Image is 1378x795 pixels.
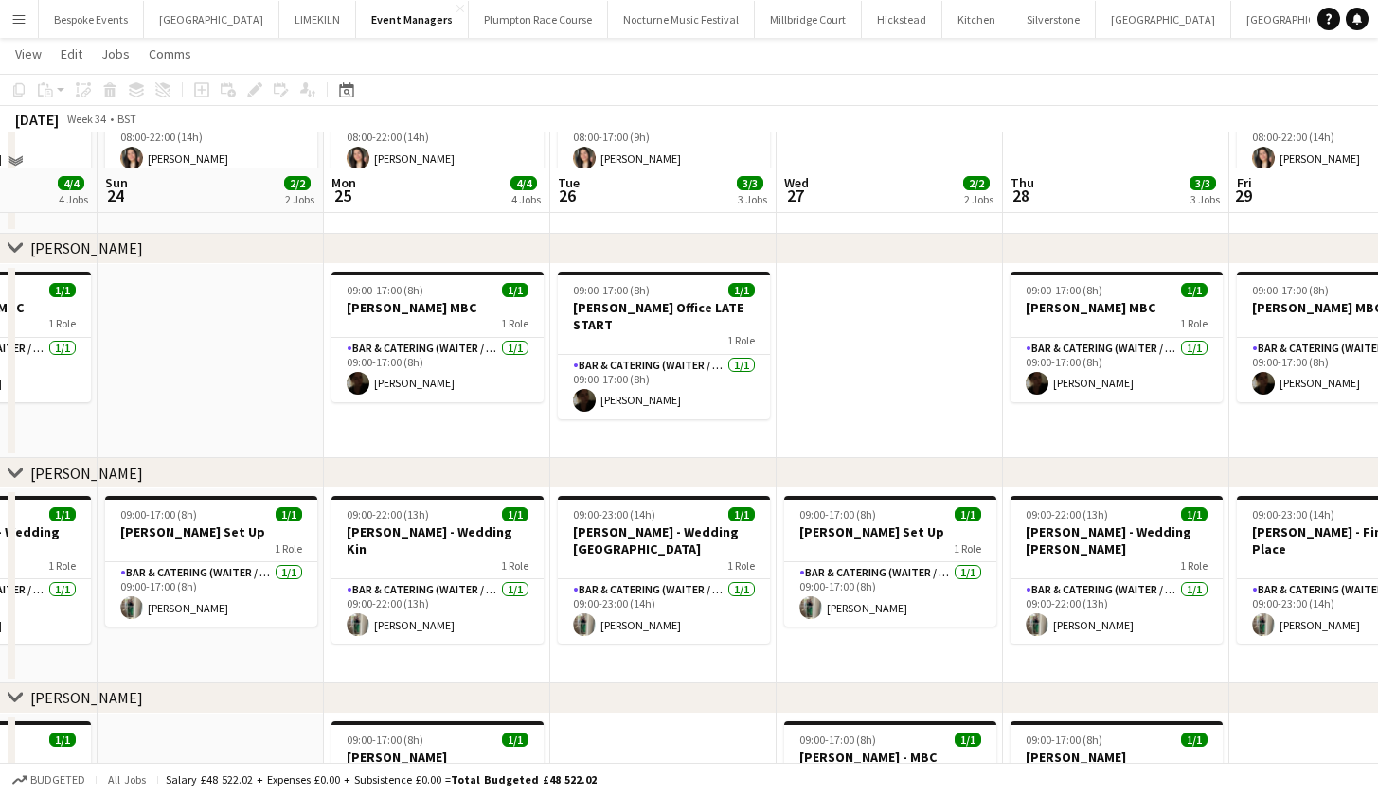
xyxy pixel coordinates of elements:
[1234,185,1252,206] span: 29
[30,773,85,786] span: Budgeted
[469,1,608,38] button: Plumpton Race Course
[1190,176,1216,190] span: 3/3
[276,507,302,521] span: 1/1
[1181,733,1208,747] span: 1/1
[53,42,90,66] a: Edit
[608,1,755,38] button: Nocturne Music Festival
[502,507,528,521] span: 1/1
[1011,579,1223,644] app-card-role: Bar & Catering (Waiter / waitress)1/109:00-22:00 (13h)[PERSON_NAME]
[1011,496,1223,644] app-job-card: 09:00-22:00 (13h)1/1[PERSON_NAME] - Wedding [PERSON_NAME]1 RoleBar & Catering (Waiter / waitress)...
[1180,316,1208,330] span: 1 Role
[8,42,49,66] a: View
[101,45,130,62] span: Jobs
[285,192,314,206] div: 2 Jobs
[510,176,537,190] span: 4/4
[558,355,770,419] app-card-role: Bar & Catering (Waiter / waitress)1/109:00-17:00 (8h)[PERSON_NAME]
[1011,338,1223,402] app-card-role: Bar & Catering (Waiter / waitress)1/109:00-17:00 (8h)[PERSON_NAME]
[784,523,996,540] h3: [PERSON_NAME] Set Up
[573,507,655,521] span: 09:00-23:00 (14h)
[331,272,544,402] app-job-card: 09:00-17:00 (8h)1/1[PERSON_NAME] MBC1 RoleBar & Catering (Waiter / waitress)1/109:00-17:00 (8h)[P...
[1011,174,1034,191] span: Thu
[502,733,528,747] span: 1/1
[15,110,59,129] div: [DATE]
[49,283,76,297] span: 1/1
[279,1,356,38] button: LIMEKILN
[166,772,597,786] div: Salary £48 522.02 + Expenses £0.00 + Subsistence £0.00 =
[1026,733,1102,747] span: 09:00-17:00 (8h)
[511,192,541,206] div: 4 Jobs
[117,112,136,126] div: BST
[331,113,544,177] app-card-role: Bar & Catering (Waiter / waitress)1/108:00-22:00 (14h)[PERSON_NAME]
[1026,507,1108,521] span: 09:00-22:00 (13h)
[30,464,143,483] div: [PERSON_NAME]
[784,496,996,627] app-job-card: 09:00-17:00 (8h)1/1[PERSON_NAME] Set Up1 RoleBar & Catering (Waiter / waitress)1/109:00-17:00 (8h...
[104,772,150,786] span: All jobs
[356,1,469,38] button: Event Managers
[942,1,1011,38] button: Kitchen
[120,507,197,521] span: 09:00-17:00 (8h)
[347,283,423,297] span: 09:00-17:00 (8h)
[558,579,770,644] app-card-role: Bar & Catering (Waiter / waitress)1/109:00-23:00 (14h)[PERSON_NAME]
[275,541,302,556] span: 1 Role
[48,316,76,330] span: 1 Role
[799,733,876,747] span: 09:00-17:00 (8h)
[30,238,143,257] div: [PERSON_NAME]
[784,174,809,191] span: Wed
[964,192,993,206] div: 2 Jobs
[94,42,137,66] a: Jobs
[347,733,423,747] span: 09:00-17:00 (8h)
[9,769,88,790] button: Budgeted
[105,496,317,627] app-job-card: 09:00-17:00 (8h)1/1[PERSON_NAME] Set Up1 RoleBar & Catering (Waiter / waitress)1/109:00-17:00 (8h...
[727,333,755,347] span: 1 Role
[728,507,755,521] span: 1/1
[955,733,981,747] span: 1/1
[728,283,755,297] span: 1/1
[501,316,528,330] span: 1 Role
[61,45,82,62] span: Edit
[781,185,809,206] span: 27
[502,283,528,297] span: 1/1
[347,507,429,521] span: 09:00-22:00 (13h)
[451,772,597,786] span: Total Budgeted £48 522.02
[555,185,580,206] span: 26
[1011,272,1223,402] div: 09:00-17:00 (8h)1/1[PERSON_NAME] MBC1 RoleBar & Catering (Waiter / waitress)1/109:00-17:00 (8h)[P...
[955,507,981,521] span: 1/1
[1237,174,1252,191] span: Fri
[1008,185,1034,206] span: 28
[149,45,191,62] span: Comms
[15,45,42,62] span: View
[331,523,544,557] h3: [PERSON_NAME] - Wedding Kin
[331,496,544,644] app-job-card: 09:00-22:00 (13h)1/1[PERSON_NAME] - Wedding Kin1 RoleBar & Catering (Waiter / waitress)1/109:00-2...
[331,299,544,316] h3: [PERSON_NAME] MBC
[1026,283,1102,297] span: 09:00-17:00 (8h)
[755,1,862,38] button: Millbridge Court
[331,749,544,766] h3: [PERSON_NAME]
[58,176,84,190] span: 4/4
[784,749,996,766] h3: [PERSON_NAME] - MBC
[105,174,128,191] span: Sun
[799,507,876,521] span: 09:00-17:00 (8h)
[105,113,317,177] app-card-role: Bar & Catering (Waiter / waitress)1/108:00-22:00 (14h)[PERSON_NAME]
[331,338,544,402] app-card-role: Bar & Catering (Waiter / waitress)1/109:00-17:00 (8h)[PERSON_NAME]
[1252,283,1329,297] span: 09:00-17:00 (8h)
[501,558,528,573] span: 1 Role
[862,1,942,38] button: Hickstead
[1180,558,1208,573] span: 1 Role
[48,558,76,573] span: 1 Role
[49,507,76,521] span: 1/1
[573,283,650,297] span: 09:00-17:00 (8h)
[1011,299,1223,316] h3: [PERSON_NAME] MBC
[144,1,279,38] button: [GEOGRAPHIC_DATA]
[1181,283,1208,297] span: 1/1
[329,185,356,206] span: 25
[1252,507,1334,521] span: 09:00-23:00 (14h)
[558,496,770,644] div: 09:00-23:00 (14h)1/1[PERSON_NAME] - Wedding [GEOGRAPHIC_DATA]1 RoleBar & Catering (Waiter / waitr...
[558,272,770,419] app-job-card: 09:00-17:00 (8h)1/1[PERSON_NAME] Office LATE START1 RoleBar & Catering (Waiter / waitress)1/109:0...
[1190,192,1220,206] div: 3 Jobs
